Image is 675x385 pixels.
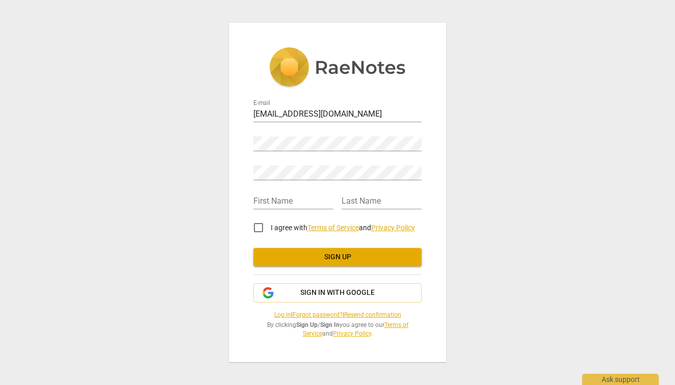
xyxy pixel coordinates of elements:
a: Log in [274,311,291,318]
span: | | [253,311,422,319]
span: Sign in with Google [300,288,375,298]
a: Terms of Service [303,321,408,337]
button: Sign up [253,248,422,266]
a: Terms of Service [307,224,359,232]
div: Ask support [582,374,659,385]
span: I agree with and [271,224,415,232]
a: Privacy Policy [333,330,371,337]
b: Sign In [320,321,340,328]
label: E-mail [253,100,270,106]
a: Forgot password? [293,311,343,318]
img: 5ac2273c67554f335776073100b6d88f.svg [269,47,406,89]
a: Resend confirmation [344,311,401,318]
button: Sign in with Google [253,283,422,302]
a: Privacy Policy [371,224,415,232]
span: Sign up [262,252,413,262]
span: By clicking / you agree to our and . [253,321,422,338]
b: Sign Up [296,321,318,328]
